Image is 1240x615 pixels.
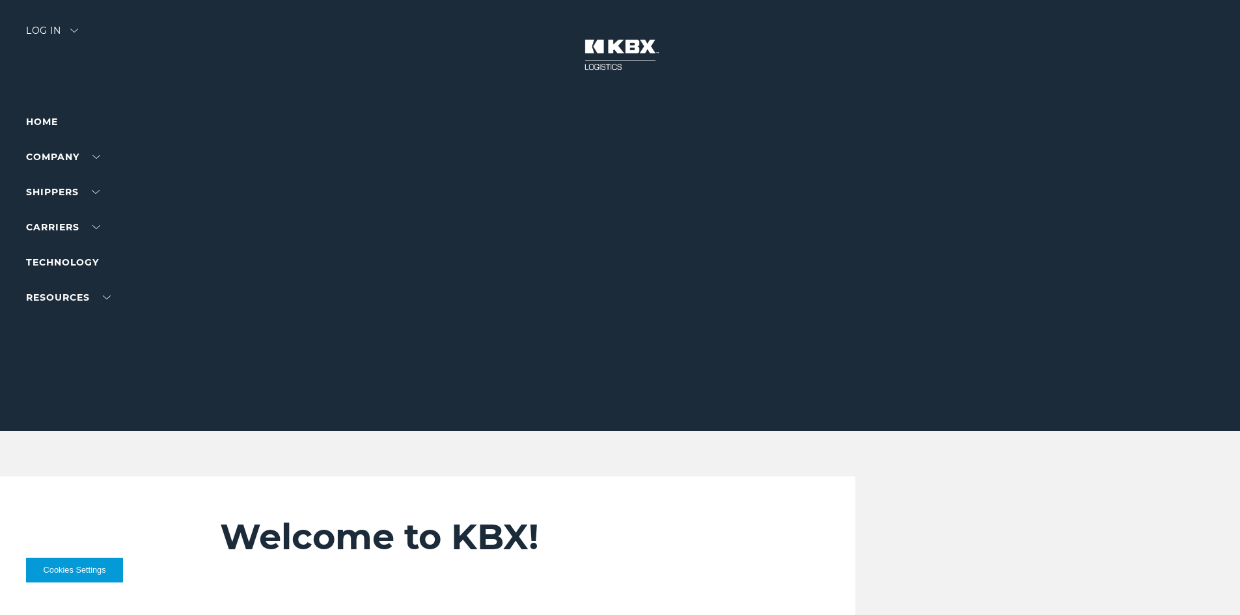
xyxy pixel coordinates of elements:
[26,116,58,128] a: Home
[26,221,100,233] a: Carriers
[26,292,111,303] a: RESOURCES
[26,256,99,268] a: Technology
[26,186,100,198] a: SHIPPERS
[220,515,778,558] h2: Welcome to KBX!
[26,558,123,582] button: Cookies Settings
[26,151,100,163] a: Company
[70,29,78,33] img: arrow
[572,26,669,83] img: kbx logo
[26,26,78,45] div: Log in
